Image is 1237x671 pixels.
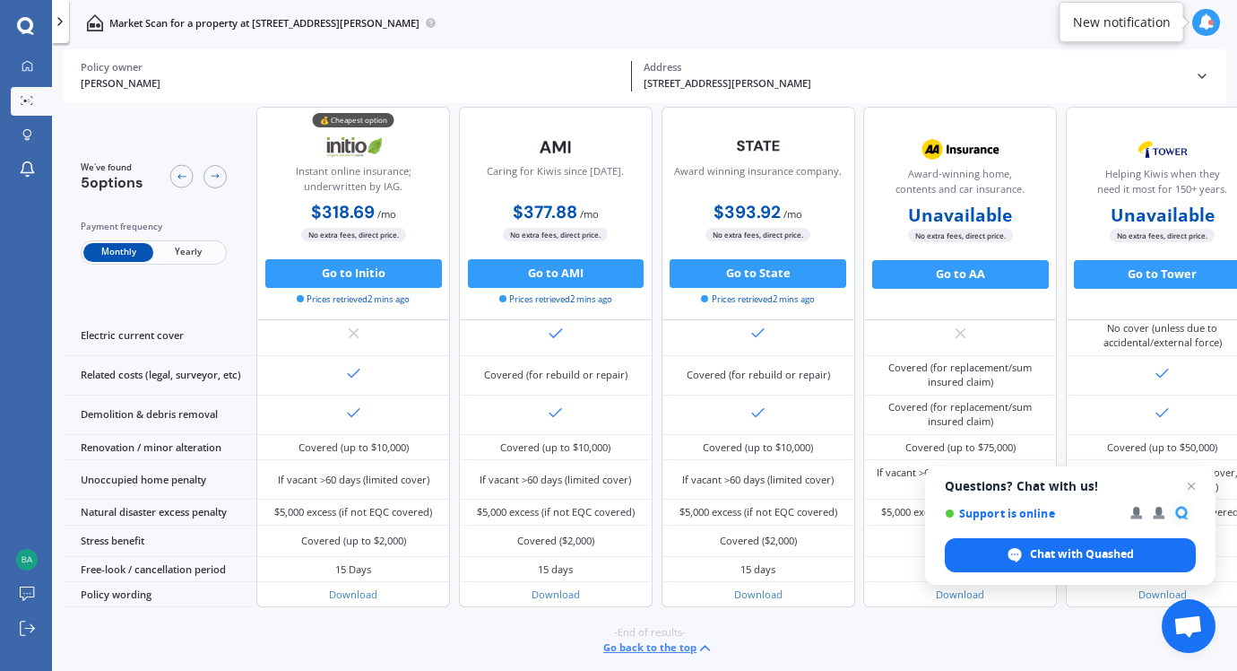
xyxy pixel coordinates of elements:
b: $393.92 [714,201,781,223]
div: Covered (up to $75,000) [905,440,1016,455]
button: Go to AMI [468,259,644,288]
span: -End of results- [614,625,686,640]
b: Unavailable [1111,208,1215,222]
span: Chat with Quashed [1030,546,1134,562]
div: If vacant >60 days (limited cover) [682,473,834,487]
div: $5,000 excess (if not EQC covered) [679,505,837,519]
span: We've found [81,161,143,174]
div: Covered (for replacement/sum insured claim) [874,400,1046,429]
span: Questions? Chat with us! [945,479,1196,493]
div: Policy owner [81,61,620,74]
div: Covered ($2,000) [517,534,594,548]
span: 5 options [81,173,143,192]
div: 15 days [740,562,775,577]
b: $377.88 [513,201,577,223]
span: Prices retrieved 2 mins ago [701,293,814,306]
div: $5,000 excess (if not EQC covered) [881,505,1039,519]
img: 9a0c73723b49cba953e0d6fa7def07e6 [16,549,38,571]
span: No extra fees, direct price. [705,228,810,241]
span: / mo [580,207,599,221]
div: Caring for Kiwis since [DATE]. [487,164,624,200]
div: If vacant >60 days (limited cover) [278,473,429,487]
span: Prices retrieved 2 mins ago [499,293,612,306]
div: Covered (for rebuild or repair) [687,368,830,382]
button: Go back to the top [603,640,714,657]
a: Download [532,588,580,601]
div: Stress benefit [63,526,256,557]
div: New notification [1073,13,1171,31]
button: Go to State [670,259,846,288]
span: No extra fees, direct price. [301,228,406,241]
div: [PERSON_NAME] [81,76,620,91]
a: Open chat [1162,599,1215,653]
div: Payment frequency [81,220,227,234]
div: Covered (up to $2,000) [301,534,406,548]
div: $5,000 excess (if not EQC covered) [274,505,432,519]
div: Award winning insurance company. [674,164,842,200]
span: Prices retrieved 2 mins ago [297,293,410,306]
button: Go to Initio [265,259,442,288]
span: / mo [783,207,802,221]
div: Covered (for replacement/sum insured claim) [874,361,1046,389]
div: 15 days [538,562,573,577]
div: Instant online insurance; underwritten by IAG. [269,164,437,200]
span: Yearly [153,243,223,262]
div: Electric current cover [63,316,256,355]
span: No extra fees, direct price. [503,228,608,241]
div: Address [644,61,1183,74]
div: Renovation / minor alteration [63,435,256,460]
div: Covered (up to $10,000) [298,440,409,455]
div: If vacant >60 days (limited cover) [480,473,631,487]
div: If vacant >60 days (additional excess apply) [874,466,1046,494]
div: Covered ($2,000) [720,534,797,548]
div: Natural disaster excess penalty [63,500,256,525]
div: Free-look / cancellation period [63,557,256,582]
img: State-text-1.webp [711,129,806,163]
span: Chat with Quashed [945,538,1196,572]
span: Monthly [83,243,153,262]
div: Covered (up to $10,000) [703,440,813,455]
img: AMI-text-1.webp [508,129,603,165]
img: Tower.webp [1115,132,1210,168]
span: No extra fees, direct price. [908,229,1013,242]
img: home-and-contents.b802091223b8502ef2dd.svg [86,14,103,31]
div: Demolition & debris removal [63,396,256,435]
p: Market Scan for a property at [STREET_ADDRESS][PERSON_NAME] [109,16,420,30]
a: Download [734,588,783,601]
div: [STREET_ADDRESS][PERSON_NAME] [644,76,1183,91]
a: Download [1138,588,1187,601]
div: $5,000 excess (if not EQC covered) [477,505,635,519]
span: Support is online [945,507,1118,520]
div: Covered (up to $10,000) [500,440,610,455]
span: No extra fees, direct price. [1110,229,1215,242]
div: 15 Days [335,562,371,577]
div: Unoccupied home penalty [63,460,256,500]
b: Unavailable [908,208,1012,222]
a: Download [329,588,377,601]
img: AA.webp [913,132,1008,168]
img: Initio.webp [307,129,402,165]
span: / mo [377,207,396,221]
div: Related costs (legal, surveyor, etc) [63,356,256,396]
div: Award-winning home, contents and car insurance. [876,167,1044,203]
div: 💰 Cheapest option [313,113,394,127]
button: Go to AA [872,260,1049,289]
a: Download [936,588,984,601]
div: Covered (up to $50,000) [1107,440,1217,455]
b: $318.69 [311,201,375,223]
div: Policy wording [63,582,256,607]
div: Covered (for rebuild or repair) [484,368,627,382]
